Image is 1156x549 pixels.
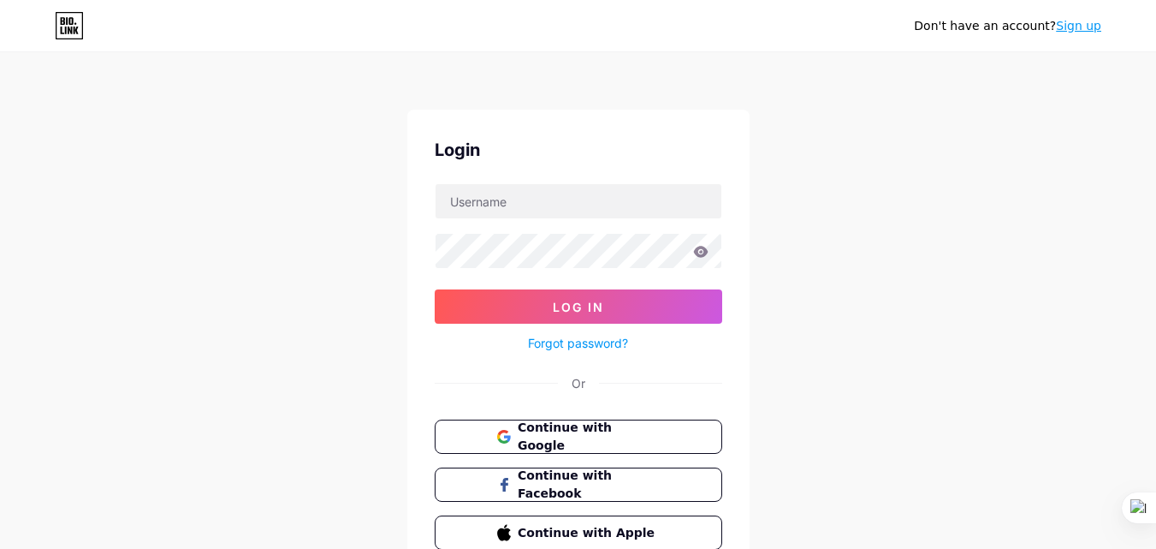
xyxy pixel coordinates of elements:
[553,300,604,314] span: Log In
[518,467,659,503] span: Continue with Facebook
[572,374,585,392] div: Or
[435,137,722,163] div: Login
[914,17,1101,35] div: Don't have an account?
[528,334,628,352] a: Forgot password?
[435,289,722,324] button: Log In
[518,524,659,542] span: Continue with Apple
[518,419,659,455] span: Continue with Google
[435,420,722,454] button: Continue with Google
[436,184,721,218] input: Username
[435,468,722,502] button: Continue with Facebook
[1056,19,1101,33] a: Sign up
